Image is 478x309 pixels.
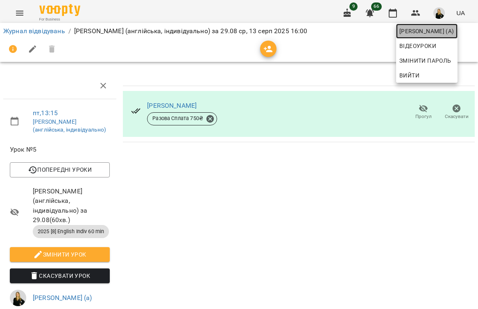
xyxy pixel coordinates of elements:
span: Відеоуроки [399,41,436,51]
a: [PERSON_NAME] (а) [396,24,458,39]
span: Змінити пароль [399,56,454,66]
a: Відеоуроки [396,39,439,53]
button: Вийти [396,68,458,83]
a: Змінити пароль [396,53,458,68]
span: [PERSON_NAME] (а) [399,26,454,36]
span: Вийти [399,70,419,80]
